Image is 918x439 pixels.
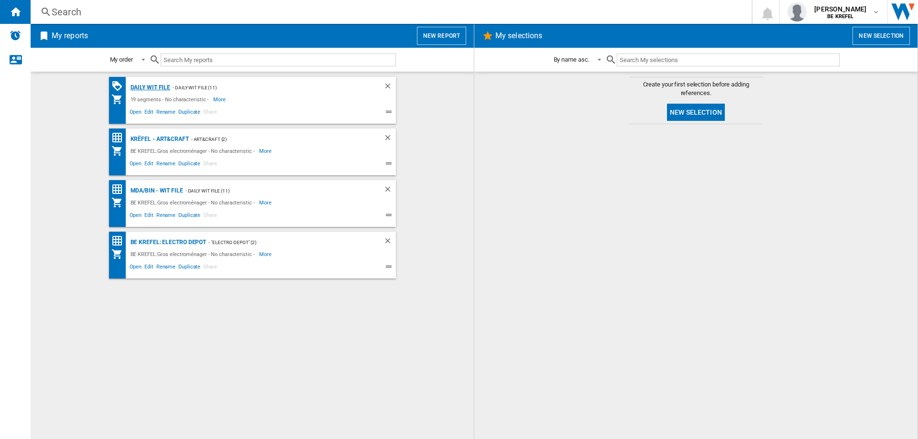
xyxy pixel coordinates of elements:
div: Price Matrix [111,235,128,247]
div: My Assortment [111,197,128,208]
div: BE KREFEL:Gros electroménager - No characteristic - [128,248,260,260]
div: My Assortment [111,145,128,157]
span: Rename [155,107,177,119]
span: Share [202,159,219,171]
div: My Assortment [111,94,128,105]
div: Price Matrix [111,132,128,144]
div: Delete [383,185,396,197]
span: Edit [143,262,155,274]
span: Duplicate [177,262,202,274]
span: Duplicate [177,211,202,222]
div: - Daily WIT file (11) [170,82,364,94]
input: Search My reports [161,54,396,66]
span: Rename [155,262,177,274]
div: My Assortment [111,248,128,260]
button: New report [417,27,466,45]
h2: My selections [493,27,544,45]
div: By name asc. [554,56,590,63]
img: alerts-logo.svg [10,30,21,41]
div: Krëfel - Art&Craft [128,133,189,145]
button: New selection [667,104,725,121]
span: Open [128,107,143,119]
span: More [259,145,273,157]
b: BE KREFEL [827,13,853,20]
div: BE KREFEL:Gros electroménager - No characteristic - [128,197,260,208]
span: [PERSON_NAME] [814,4,866,14]
span: Rename [155,211,177,222]
span: Open [128,262,143,274]
span: Edit [143,159,155,171]
div: PROMOTIONS Matrix [111,80,128,92]
div: Daily WIT file [128,82,171,94]
div: Price Matrix [111,183,128,195]
span: Share [202,107,219,119]
span: Duplicate [177,107,202,119]
span: Edit [143,211,155,222]
h2: My reports [50,27,90,45]
div: Delete [383,236,396,248]
span: Open [128,211,143,222]
div: BE KREFEL: Electro depot [128,236,207,248]
div: Delete [383,82,396,94]
span: Create your first selection before adding references. [629,80,763,97]
div: My order [110,56,133,63]
span: Share [202,211,219,222]
div: Delete [383,133,396,145]
span: Rename [155,159,177,171]
div: BE KREFEL:Gros electroménager - No characteristic - [128,145,260,157]
span: More [259,197,273,208]
span: Duplicate [177,159,202,171]
button: New selection [852,27,910,45]
span: Edit [143,107,155,119]
img: profile.jpg [787,2,807,21]
input: Search My selections [617,54,839,66]
span: Share [202,262,219,274]
div: - "Electro depot" (2) [206,236,364,248]
div: Search [52,5,727,19]
span: Open [128,159,143,171]
div: - Daily WIT file (11) [183,185,364,197]
span: More [213,94,227,105]
div: 19 segments - No characteristic - [128,94,214,105]
div: MDA/BIN - WIT file [128,185,183,197]
span: More [259,248,273,260]
div: - Art&Craft (2) [189,133,364,145]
